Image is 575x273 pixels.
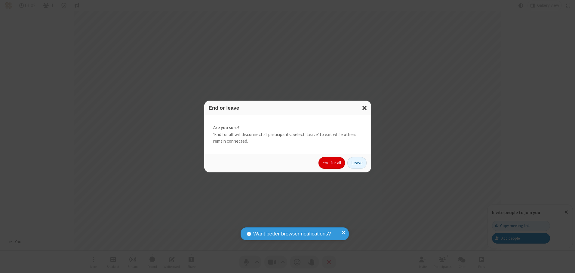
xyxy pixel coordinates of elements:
button: Leave [347,157,367,169]
h3: End or leave [209,105,367,111]
span: Want better browser notifications? [253,230,331,238]
button: End for all [318,157,345,169]
div: 'End for all' will disconnect all participants. Select 'Leave' to exit while others remain connec... [204,115,371,154]
button: Close modal [358,101,371,115]
strong: Are you sure? [213,124,362,131]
